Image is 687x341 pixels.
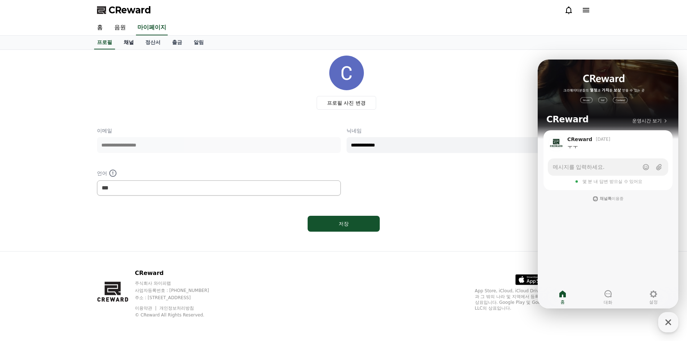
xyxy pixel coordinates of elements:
p: 닉네임 [347,127,590,134]
a: 알림 [188,36,210,49]
div: 저장 [322,220,365,227]
span: CReward [109,4,151,16]
a: 정산서 [140,36,166,49]
p: CReward [135,269,223,277]
a: 프로필 [94,36,115,49]
a: 출금 [166,36,188,49]
a: 마이페이지 [136,20,168,35]
a: 개인정보처리방침 [159,306,194,311]
p: © CReward All Rights Reserved. [135,312,223,318]
a: 이용약관 [135,306,158,311]
a: 음원 [109,20,132,35]
a: 채널 [118,36,140,49]
label: 프로필 사진 변경 [317,96,376,110]
a: 홈 [91,20,109,35]
a: CReward [97,4,151,16]
p: 이메일 [97,127,341,134]
img: profile_image [329,56,364,90]
p: 사업자등록번호 : [PHONE_NUMBER] [135,288,223,293]
p: App Store, iCloud, iCloud Drive 및 iTunes Store는 미국과 그 밖의 나라 및 지역에서 등록된 Apple Inc.의 서비스 상표입니다. Goo... [475,288,590,311]
iframe: Channel chat [538,60,678,309]
button: 저장 [308,216,380,232]
p: 주식회사 와이피랩 [135,280,223,286]
p: 언어 [97,169,341,178]
p: 주소 : [STREET_ADDRESS] [135,295,223,301]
